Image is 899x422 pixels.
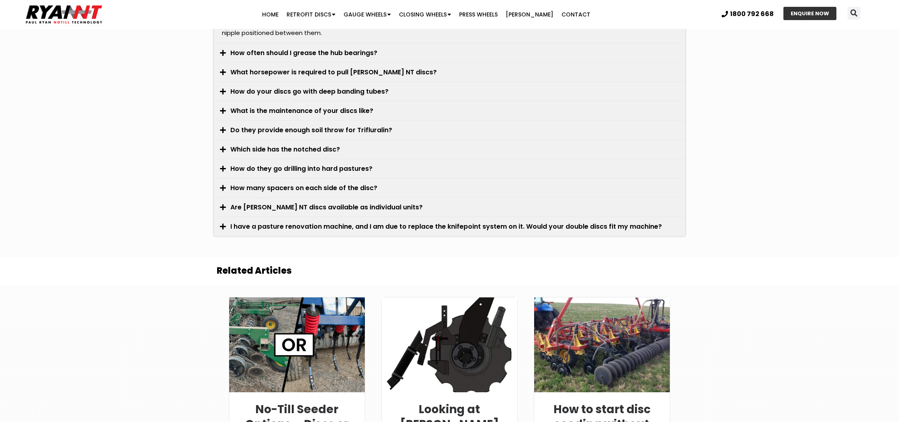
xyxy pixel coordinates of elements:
a: Which side has the notched disc? [230,145,340,154]
div: Are [PERSON_NAME] NT discs available as individual units? [214,198,685,217]
img: Bourgault-8810-DD Ryan NT (RFM NT) [533,297,670,393]
a: How do your discs go with deep banding tubes? [230,87,388,96]
div: What is the maintenance of your discs like? [214,101,685,120]
img: RYANNT ryan leg inside scraper with rear boot [381,297,518,393]
div: How do your discs go with deep banding tubes? [214,82,685,101]
a: How do they go drilling into hard pastures? [230,164,372,173]
a: Home [258,6,283,23]
img: RYAN NT Discs or tynes banner - No-Till Seeder [228,297,365,393]
a: ENQUIRE NOW [783,7,836,20]
div: Search [848,7,860,20]
a: Press Wheels [455,6,502,23]
nav: Menu [174,6,678,23]
div: How do they go drilling into hard pastures? [214,159,685,178]
a: [PERSON_NAME] [502,6,557,23]
img: Ryan NT logo [24,2,104,27]
a: Gauge Wheels [340,6,395,23]
a: How many spacers on each side of the disc? [230,183,377,193]
a: Retrofit Discs [283,6,340,23]
div: Do they provide enough soil throw for Trifluralin? [214,121,685,139]
a: What is the maintenance of your discs like? [230,106,373,115]
h2: Related Articles [217,265,682,277]
div: What horsepower is required to pull [PERSON_NAME] NT discs? [214,63,685,82]
span: 1800 792 668 [730,11,774,17]
a: Are [PERSON_NAME] NT discs available as individual units? [230,203,423,212]
a: What horsepower is required to pull [PERSON_NAME] NT discs? [230,68,437,77]
a: Contact [557,6,594,23]
span: ENQUIRE NOW [791,11,829,16]
a: How often should I grease the hub bearings? [230,48,377,57]
a: Do they provide enough soil throw for Trifluralin? [230,125,392,135]
div: How many spacers on each side of the disc? [214,178,685,197]
a: Closing Wheels [395,6,455,23]
div: How often should I grease the hub bearings? [214,43,685,62]
div: Which side has the notched disc? [214,140,685,159]
a: I have a pasture renovation machine, and I am due to replace the knifepoint system on it. Would y... [230,222,662,231]
a: 1800 792 668 [722,11,774,17]
div: I have a pasture renovation machine, and I am due to replace the knifepoint system on it. Would y... [214,217,685,236]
